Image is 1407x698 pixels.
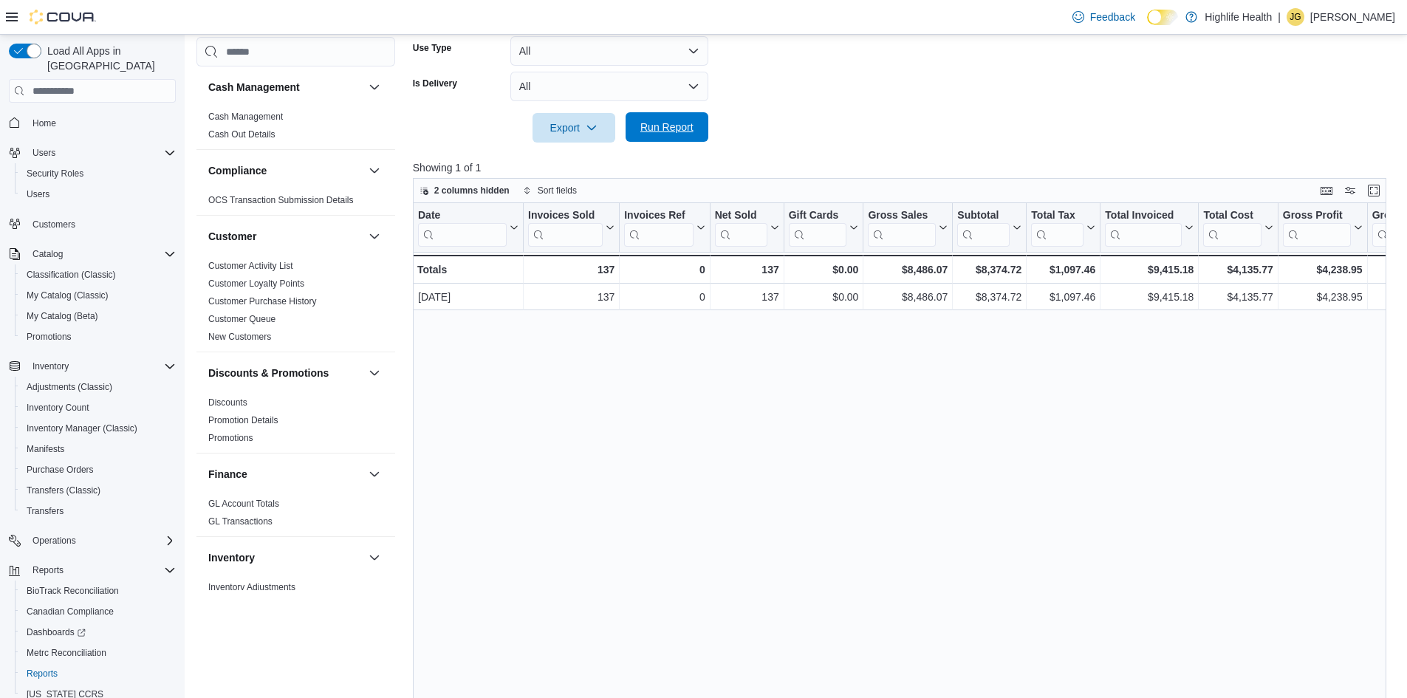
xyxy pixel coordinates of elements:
[21,307,176,325] span: My Catalog (Beta)
[1105,209,1182,223] div: Total Invoiced
[868,209,948,247] button: Gross Sales
[3,112,182,133] button: Home
[1105,209,1182,247] div: Total Invoiced
[208,550,363,565] button: Inventory
[1031,209,1084,223] div: Total Tax
[27,485,100,496] span: Transfers (Classic)
[27,561,176,579] span: Reports
[528,261,615,278] div: 137
[27,561,69,579] button: Reports
[27,532,176,550] span: Operations
[208,260,293,272] span: Customer Activity List
[32,564,64,576] span: Reports
[715,288,779,306] div: 137
[1203,261,1273,278] div: $4,135.77
[27,215,176,233] span: Customers
[21,165,89,182] a: Security Roles
[1203,209,1261,223] div: Total Cost
[1365,182,1383,199] button: Enter fullscreen
[27,443,64,455] span: Manifests
[640,120,694,134] span: Run Report
[788,209,846,247] div: Gift Card Sales
[21,420,176,437] span: Inventory Manager (Classic)
[21,266,122,284] a: Classification (Classic)
[27,505,64,517] span: Transfers
[714,209,778,247] button: Net Sold
[1105,288,1194,306] div: $9,415.18
[510,72,708,101] button: All
[1310,8,1395,26] p: [PERSON_NAME]
[27,402,89,414] span: Inventory Count
[1341,182,1359,199] button: Display options
[21,378,176,396] span: Adjustments (Classic)
[957,209,1021,247] button: Subtotal
[15,480,182,501] button: Transfers (Classic)
[1147,10,1178,25] input: Dark Mode
[3,213,182,235] button: Customers
[21,440,176,458] span: Manifests
[27,216,81,233] a: Customers
[21,482,176,499] span: Transfers (Classic)
[21,461,100,479] a: Purchase Orders
[624,261,705,278] div: 0
[1147,25,1148,26] span: Dark Mode
[15,459,182,480] button: Purchase Orders
[533,113,615,143] button: Export
[32,248,63,260] span: Catalog
[21,399,95,417] a: Inventory Count
[528,288,615,306] div: 137
[366,549,383,567] button: Inventory
[3,560,182,581] button: Reports
[868,209,936,223] div: Gross Sales
[1318,182,1335,199] button: Keyboard shortcuts
[208,129,275,140] a: Cash Out Details
[3,244,182,264] button: Catalog
[366,227,383,245] button: Customer
[21,582,176,600] span: BioTrack Reconciliation
[208,414,278,426] span: Promotion Details
[434,185,510,196] span: 2 columns hidden
[21,287,114,304] a: My Catalog (Classic)
[21,502,69,520] a: Transfers
[27,310,98,322] span: My Catalog (Beta)
[15,163,182,184] button: Security Roles
[624,209,693,223] div: Invoices Ref
[21,328,176,346] span: Promotions
[21,287,176,304] span: My Catalog (Classic)
[1090,10,1135,24] span: Feedback
[1105,209,1194,247] button: Total Invoiced
[196,257,395,352] div: Customer
[1283,209,1351,223] div: Gross Profit
[21,623,92,641] a: Dashboards
[413,78,457,89] label: Is Delivery
[414,182,516,199] button: 2 columns hidden
[624,288,705,306] div: 0
[208,295,317,307] span: Customer Purchase History
[208,415,278,425] a: Promotion Details
[528,209,615,247] button: Invoices Sold
[528,209,603,223] div: Invoices Sold
[27,188,49,200] span: Users
[208,581,295,593] span: Inventory Adjustments
[27,114,62,132] a: Home
[21,165,176,182] span: Security Roles
[418,209,507,247] div: Date
[208,229,363,244] button: Customer
[208,516,273,527] a: GL Transactions
[15,184,182,205] button: Users
[208,163,363,178] button: Compliance
[15,622,182,643] a: Dashboards
[3,356,182,377] button: Inventory
[21,603,176,620] span: Canadian Compliance
[1031,209,1095,247] button: Total Tax
[15,397,182,418] button: Inventory Count
[788,261,858,278] div: $0.00
[208,296,317,307] a: Customer Purchase History
[1283,288,1363,306] div: $4,238.95
[21,644,112,662] a: Metrc Reconciliation
[413,160,1397,175] p: Showing 1 of 1
[1067,2,1141,32] a: Feedback
[418,209,507,223] div: Date
[21,420,143,437] a: Inventory Manager (Classic)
